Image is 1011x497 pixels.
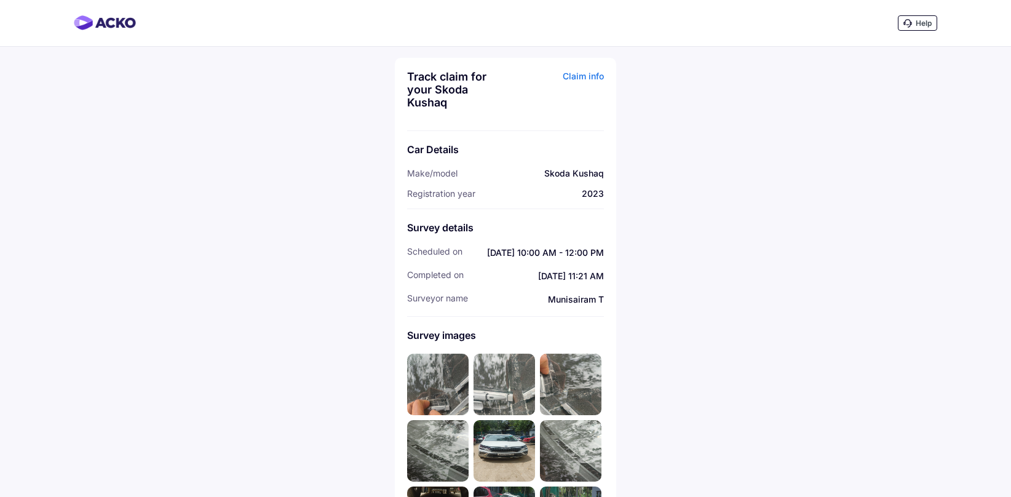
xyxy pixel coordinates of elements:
img: horizontal-gradient.png [74,15,136,30]
span: Help [916,18,932,28]
img: front [540,354,601,415]
span: completed On [407,269,464,283]
span: Skoda Kushaq [544,168,604,178]
div: Survey details [407,221,604,234]
div: Claim info [509,70,604,118]
img: front [407,420,469,482]
span: Make/model [407,168,458,178]
span: [DATE] 11:21 AM [476,269,604,283]
img: front [474,420,535,482]
span: Registration year [407,188,475,199]
span: surveyor Name [407,293,468,306]
span: 2023 [582,188,604,199]
span: Munisairam T [480,293,604,306]
img: front [407,354,469,415]
div: Car Details [407,143,604,156]
span: scheduled On [407,246,462,260]
span: [DATE] 10:00 AM - 12:00 PM [475,246,604,260]
img: front [474,354,535,415]
img: front [540,420,601,482]
span: Survey images [407,329,476,341]
div: Track claim for your Skoda Kushaq [407,70,502,109]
